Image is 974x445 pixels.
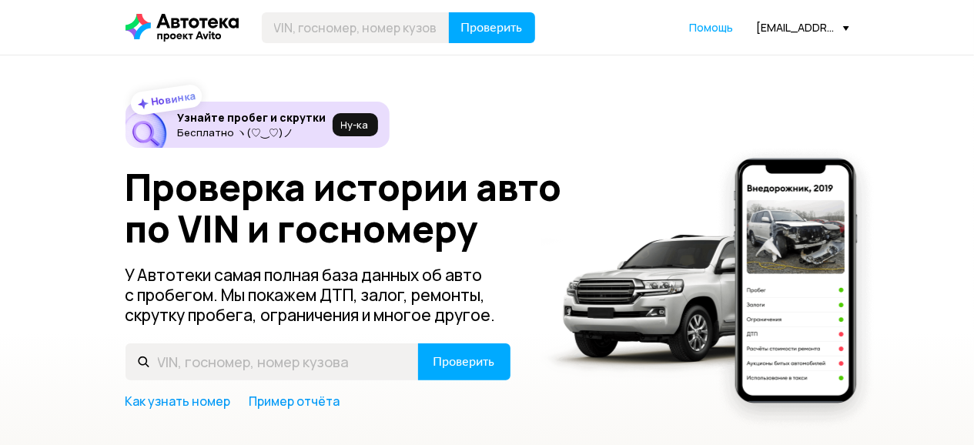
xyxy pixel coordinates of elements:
p: У Автотеки самая полная база данных об авто с пробегом. Мы покажем ДТП, залог, ремонты, скрутку п... [126,265,512,325]
input: VIN, госномер, номер кузова [126,343,419,380]
span: Проверить [433,356,495,368]
strong: Новинка [149,89,196,109]
h6: Узнайте пробег и скрутки [178,111,326,125]
p: Бесплатно ヽ(♡‿♡)ノ [178,126,326,139]
h1: Проверка истории авто по VIN и госномеру [126,166,585,249]
button: Проверить [418,343,510,380]
a: Помощь [690,20,734,35]
a: Как узнать номер [126,393,231,410]
input: VIN, госномер, номер кузова [262,12,450,43]
div: [EMAIL_ADDRESS][DOMAIN_NAME] [757,20,849,35]
span: Проверить [461,22,523,34]
a: Пример отчёта [249,393,340,410]
button: Проверить [449,12,535,43]
span: Ну‑ка [341,119,369,131]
